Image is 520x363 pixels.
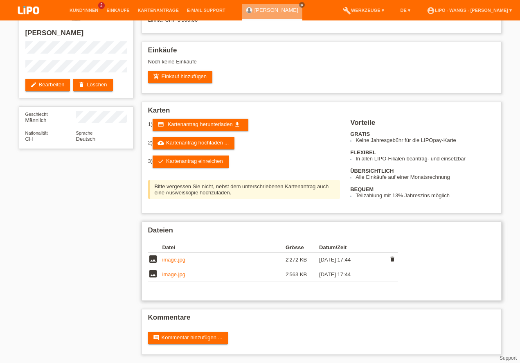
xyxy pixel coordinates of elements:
i: credit_card [158,121,164,128]
div: 2) [148,137,340,149]
th: Datum/Zeit [319,243,386,253]
span: Nationalität [25,131,48,135]
a: account_circleLIPO - Wangs - [PERSON_NAME] ▾ [423,8,516,13]
td: [DATE] 17:44 [319,253,386,267]
div: Bitte vergessen Sie nicht, nebst dem unterschriebenen Kartenantrag auch eine Ausweiskopie hochzul... [148,180,340,199]
b: GRATIS [350,131,370,137]
th: Datei [162,243,286,253]
i: close [300,3,304,7]
span: Löschen [387,255,398,264]
i: build [343,7,351,15]
a: Kund*innen [65,8,102,13]
a: E-Mail Support [183,8,230,13]
h2: Karten [148,106,495,119]
span: Schweiz [25,136,33,142]
li: Keine Jahresgebühr für die LIPOpay-Karte [356,137,495,143]
i: check [158,158,164,165]
a: commentKommentar hinzufügen ... [148,332,228,344]
i: get_app [234,121,241,128]
h2: [PERSON_NAME] [25,29,127,41]
a: deleteLöschen [73,79,113,91]
a: cloud_uploadKartenantrag hochladen ... [153,137,234,149]
a: DE ▾ [396,8,414,13]
i: delete [389,256,396,262]
i: account_circle [427,7,435,15]
td: 2'272 KB [286,253,319,267]
span: Sprache [76,131,93,135]
h2: Vorteile [350,119,495,131]
a: credit_card Kartenantrag herunterladen get_app [153,119,248,131]
i: image [148,269,158,279]
i: cloud_upload [158,140,164,146]
a: LIPO pay [8,17,49,23]
h2: Kommentare [148,313,495,326]
div: Männlich [25,111,76,123]
span: Kartenantrag herunterladen [168,121,233,127]
i: add_shopping_cart [153,73,160,80]
div: 3) [148,156,340,168]
a: [PERSON_NAME] [254,7,298,13]
a: checkKartenantrag einreichen [153,156,229,168]
h2: Dateien [148,226,495,239]
i: edit [30,81,37,88]
h2: Einkäufe [148,46,495,59]
a: image.jpg [162,257,185,263]
span: 2 [98,2,105,9]
li: In allen LIPO-Filialen beantrag- und einsetzbar [356,156,495,162]
a: Einkäufe [102,8,133,13]
li: Alle Einkäufe auf einer Monatsrechnung [356,174,495,180]
i: delete [78,81,85,88]
span: Geschlecht [25,112,48,117]
span: Deutsch [76,136,96,142]
a: image.jpg [162,271,185,277]
th: Grösse [286,243,319,253]
i: comment [153,334,160,341]
a: Support [500,355,517,361]
li: Teilzahlung mit 13% Jahreszins möglich [356,192,495,198]
a: Kartenanträge [134,8,183,13]
a: add_shopping_cartEinkauf hinzufügen [148,71,213,83]
td: [DATE] 17:44 [319,267,386,282]
td: 2'563 KB [286,267,319,282]
b: BEQUEM [350,186,374,192]
b: FLEXIBEL [350,149,376,156]
div: 1) [148,119,340,131]
div: Noch keine Einkäufe [148,59,495,71]
a: editBearbeiten [25,79,70,91]
i: image [148,254,158,264]
b: ÜBERSICHTLICH [350,168,394,174]
a: close [299,2,305,8]
a: buildWerkzeuge ▾ [339,8,388,13]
